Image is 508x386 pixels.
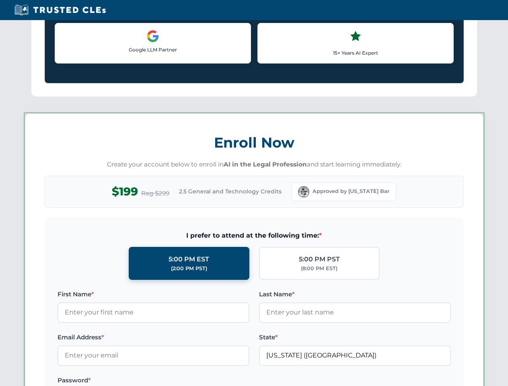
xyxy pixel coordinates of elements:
input: Florida (FL) [259,345,451,365]
span: I prefer to attend at the following time: [58,230,451,241]
img: Trusted CLEs [12,4,108,16]
span: $199 [112,183,138,201]
p: 15+ Years AI Expert [264,49,447,57]
label: Email Address [58,333,249,342]
div: (2:00 PM PST) [171,265,207,273]
label: Password [58,376,249,385]
span: Approved by [US_STATE] Bar [313,187,389,195]
span: Reg $299 [141,189,169,198]
div: 5:00 PM EST [169,254,209,265]
input: Enter your first name [58,302,249,322]
p: Google LLM Partner [62,46,244,53]
div: 5:00 PM PST [299,254,340,265]
label: Last Name [259,289,451,299]
span: 2.5 General and Technology Credits [179,187,282,196]
label: First Name [58,289,249,299]
strong: AI in the Legal Profession [224,160,307,168]
img: Google [146,30,159,43]
div: (8:00 PM EST) [301,265,337,273]
h3: Enroll Now [45,130,464,155]
input: Enter your email [58,345,249,365]
p: Create your account below to enroll in and start learning immediately. [45,160,464,169]
input: Enter your last name [259,302,451,322]
img: Florida Bar [298,186,309,197]
label: State [259,333,451,342]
